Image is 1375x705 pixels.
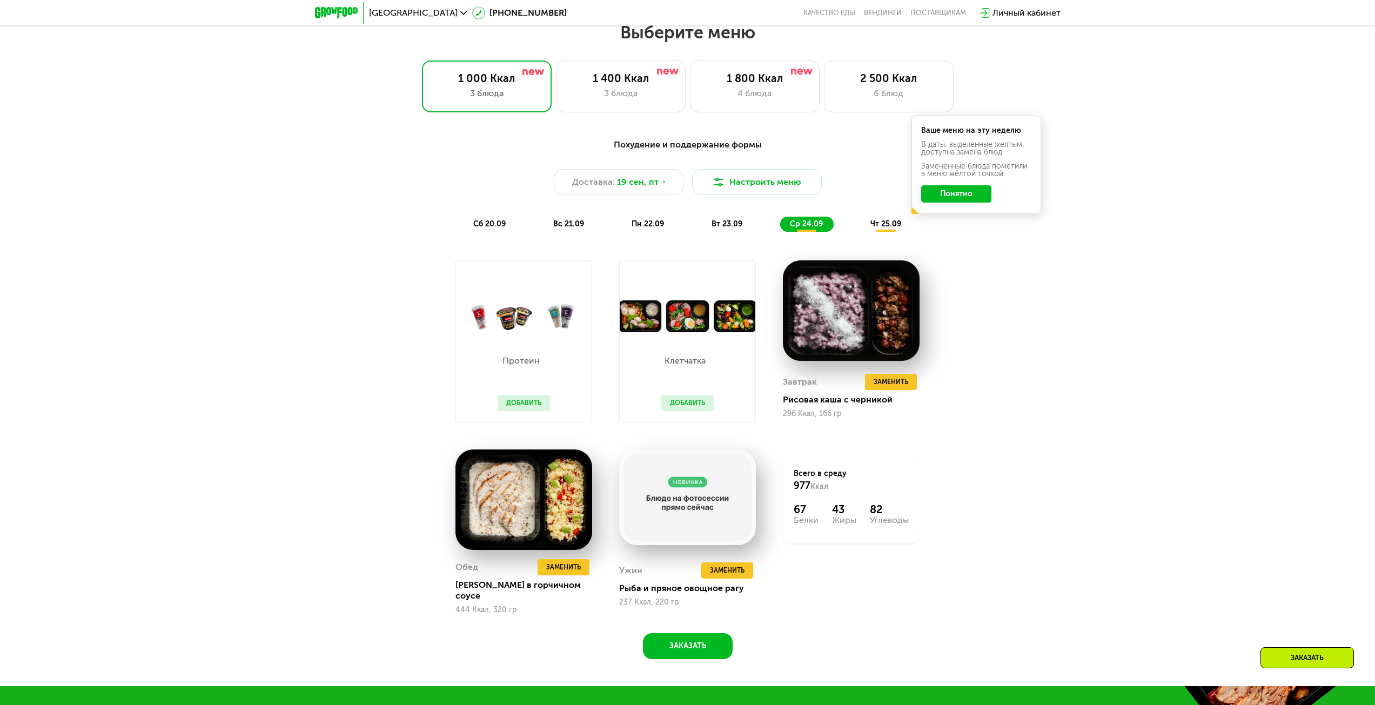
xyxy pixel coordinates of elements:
div: Личный кабинет [992,6,1061,19]
button: Заменить [865,374,917,390]
div: Рисовая каша с черникой [783,394,928,405]
div: 237 Ккал, 220 гр [619,598,756,607]
span: Заменить [546,562,581,573]
button: Заменить [538,559,589,575]
span: вт 23.09 [712,219,742,229]
span: сб 20.09 [473,219,506,229]
span: пн 22.09 [632,219,664,229]
div: 2 500 Ккал [835,72,942,85]
a: [PHONE_NUMBER] [472,6,567,19]
div: 1 000 Ккал [433,72,540,85]
span: Доставка: [572,176,615,189]
div: 296 Ккал, 166 гр [783,409,920,418]
div: 1 800 Ккал [701,72,808,85]
div: Похудение и поддержание формы [368,138,1008,152]
div: Ужин [619,562,642,579]
div: 1 400 Ккал [567,72,674,85]
div: Заменённые блюда пометили в меню жёлтой точкой. [921,163,1031,178]
div: Жиры [832,516,856,525]
span: вс 21.09 [553,219,584,229]
button: Добавить [661,395,714,411]
span: 19 сен, пт [617,176,659,189]
div: 6 блюд [835,87,942,100]
button: Добавить [498,395,550,411]
span: Заменить [710,565,744,576]
span: 977 [794,480,810,492]
button: Заказать [643,633,733,659]
button: Настроить меню [692,169,822,195]
div: [PERSON_NAME] в горчичном соусе [455,580,601,601]
div: Белки [794,516,819,525]
p: Протеин [498,357,545,365]
span: Ккал [810,482,828,491]
div: Ваше меню на эту неделю [921,127,1031,135]
div: Рыба и пряное овощное рагу [619,583,764,594]
button: Заменить [701,562,753,579]
div: Всего в среду [794,468,909,492]
div: 82 [870,503,909,516]
div: поставщикам [910,9,966,17]
div: Завтрак [783,374,817,390]
span: ср 24.09 [790,219,823,229]
div: Заказать [1260,647,1354,668]
span: [GEOGRAPHIC_DATA] [369,9,458,17]
div: 444 Ккал, 320 гр [455,606,592,614]
span: чт 25.09 [870,219,901,229]
h2: Выберите меню [35,22,1340,43]
a: Качество еды [803,9,855,17]
div: 67 [794,503,819,516]
div: 3 блюда [433,87,540,100]
div: Углеводы [870,516,909,525]
div: В даты, выделенные желтым, доступна замена блюд. [921,141,1031,156]
p: Клетчатка [661,357,708,365]
button: Понятно [921,185,991,203]
div: 4 блюда [701,87,808,100]
div: 43 [832,503,856,516]
a: Вендинги [864,9,902,17]
div: 3 блюда [567,87,674,100]
span: Заменить [874,377,908,387]
div: Обед [455,559,478,575]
